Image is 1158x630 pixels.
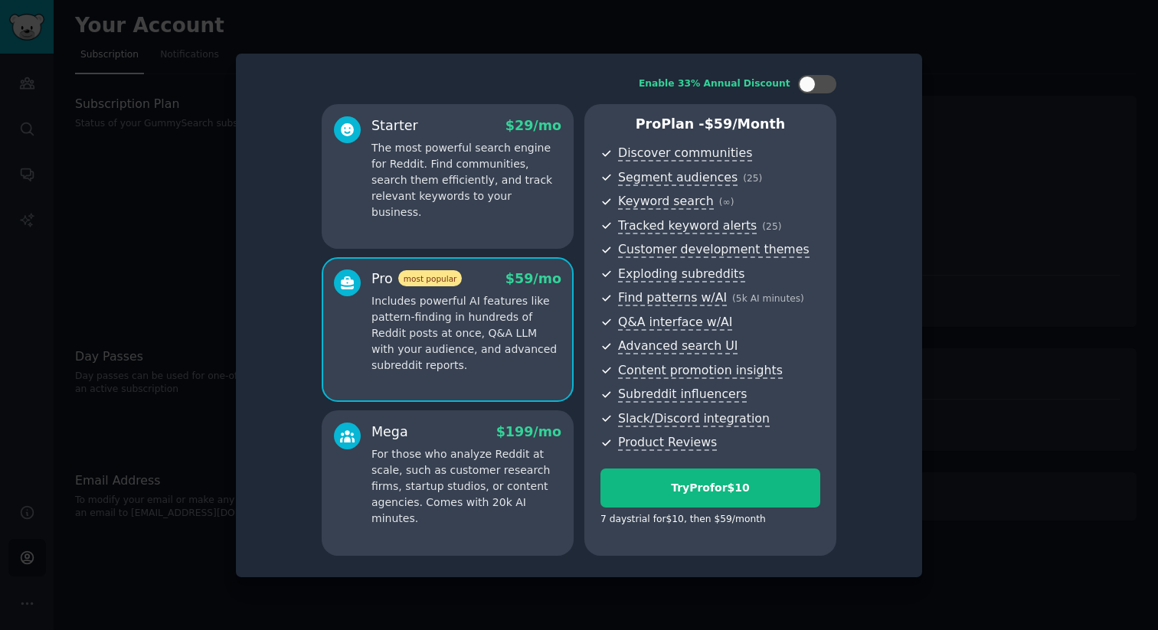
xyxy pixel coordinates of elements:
span: Product Reviews [618,435,717,451]
span: $ 199 /mo [496,424,561,439]
span: $ 59 /mo [505,271,561,286]
span: $ 29 /mo [505,118,561,133]
span: Advanced search UI [618,338,738,354]
div: 7 days trial for $10 , then $ 59 /month [600,513,766,527]
span: ( 25 ) [743,173,762,184]
span: Q&A interface w/AI [618,315,732,331]
p: Pro Plan - [600,115,820,134]
div: Try Pro for $10 [601,480,819,496]
span: Discover communities [618,145,752,162]
span: most popular [398,270,463,286]
div: Enable 33% Annual Discount [639,77,790,91]
span: Tracked keyword alerts [618,218,757,234]
span: Segment audiences [618,170,738,186]
p: For those who analyze Reddit at scale, such as customer research firms, startup studios, or conte... [371,446,561,527]
span: Customer development themes [618,242,810,258]
span: Slack/Discord integration [618,411,770,427]
span: Exploding subreddits [618,266,744,282]
p: Includes powerful AI features like pattern-finding in hundreds of Reddit posts at once, Q&A LLM w... [371,293,561,374]
p: The most powerful search engine for Reddit. Find communities, search them efficiently, and track ... [371,140,561,220]
span: Find patterns w/AI [618,290,727,306]
span: $ 59 /month [705,116,786,132]
span: ( 25 ) [762,221,781,232]
span: ( 5k AI minutes ) [732,293,804,304]
div: Starter [371,116,418,135]
span: Content promotion insights [618,363,783,379]
div: Pro [371,269,462,289]
span: Subreddit influencers [618,387,747,403]
span: ( ∞ ) [719,197,734,207]
button: TryProfor$10 [600,468,820,508]
span: Keyword search [618,194,714,210]
div: Mega [371,423,408,442]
